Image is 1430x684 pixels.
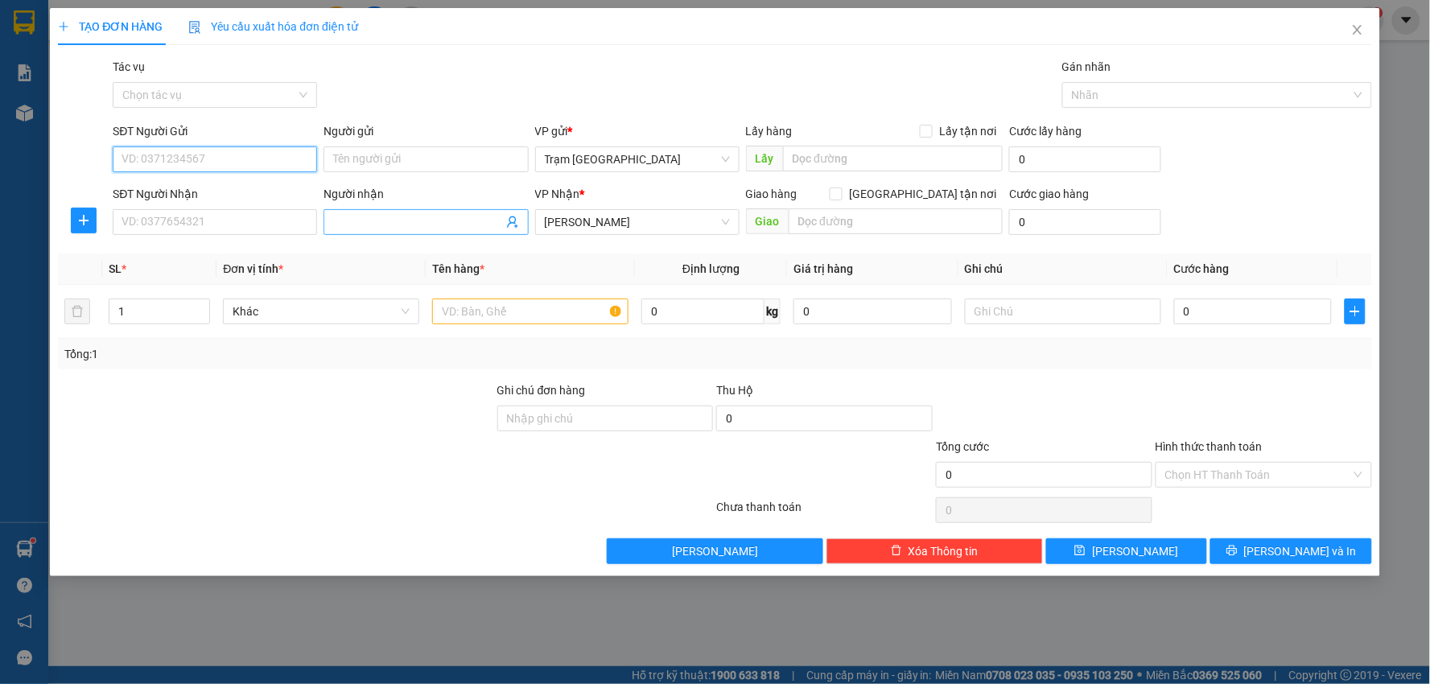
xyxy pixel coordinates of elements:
[58,21,69,32] span: plus
[746,187,797,200] span: Giao hàng
[113,60,145,73] label: Tác vụ
[682,262,740,275] span: Định lượng
[746,146,783,171] span: Lấy
[715,498,934,526] div: Chưa thanh toán
[1009,146,1161,172] input: Cước lấy hàng
[111,89,122,101] span: environment
[793,299,952,324] input: 0
[764,299,781,324] span: kg
[1156,440,1263,453] label: Hình thức thanh toán
[188,20,358,33] span: Yêu cầu xuất hóa đơn điện tử
[109,262,122,275] span: SL
[607,538,823,564] button: [PERSON_NAME]
[64,345,552,363] div: Tổng: 1
[535,187,580,200] span: VP Nhận
[324,122,528,140] div: Người gửi
[72,214,96,227] span: plus
[746,125,793,138] span: Lấy hàng
[891,545,902,558] span: delete
[1092,542,1178,560] span: [PERSON_NAME]
[672,542,758,560] span: [PERSON_NAME]
[783,146,1003,171] input: Dọc đường
[188,21,201,34] img: icon
[497,384,586,397] label: Ghi chú đơn hàng
[1226,545,1238,558] span: printer
[545,147,730,171] span: Trạm Sài Gòn
[1009,125,1082,138] label: Cước lấy hàng
[716,384,753,397] span: Thu Hộ
[746,208,789,234] span: Giao
[1009,187,1089,200] label: Cước giao hàng
[64,299,90,324] button: delete
[1345,299,1365,324] button: plus
[545,210,730,234] span: Phan Thiết
[909,542,979,560] span: Xóa Thông tin
[58,20,163,33] span: TẠO ĐƠN HÀNG
[506,216,519,229] span: user-add
[432,262,484,275] span: Tên hàng
[793,262,853,275] span: Giá trị hàng
[1244,542,1357,560] span: [PERSON_NAME] và In
[958,253,1168,285] th: Ghi chú
[113,185,317,203] div: SĐT Người Nhận
[71,208,97,233] button: plus
[324,185,528,203] div: Người nhận
[789,208,1003,234] input: Dọc đường
[965,299,1161,324] input: Ghi Chú
[432,299,628,324] input: VD: Bàn, Ghế
[1210,538,1372,564] button: printer[PERSON_NAME] và In
[1346,305,1364,318] span: plus
[1074,545,1086,558] span: save
[1351,23,1364,36] span: close
[233,299,410,323] span: Khác
[113,122,317,140] div: SĐT Người Gửi
[535,122,740,140] div: VP gửi
[933,122,1003,140] span: Lấy tận nơi
[1335,8,1380,53] button: Close
[223,262,283,275] span: Đơn vị tính
[8,8,233,39] li: Trung Nga
[497,406,714,431] input: Ghi chú đơn hàng
[936,440,989,453] span: Tổng cước
[1174,262,1230,275] span: Cước hàng
[1062,60,1111,73] label: Gán nhãn
[1046,538,1208,564] button: save[PERSON_NAME]
[1009,209,1161,235] input: Cước giao hàng
[8,8,64,64] img: logo.jpg
[843,185,1003,203] span: [GEOGRAPHIC_DATA] tận nơi
[8,68,111,122] li: VP Trạm [GEOGRAPHIC_DATA]
[111,68,214,86] li: VP [PERSON_NAME]
[111,89,209,137] b: T1 [PERSON_NAME], P Phú Thuỷ
[826,538,1043,564] button: deleteXóa Thông tin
